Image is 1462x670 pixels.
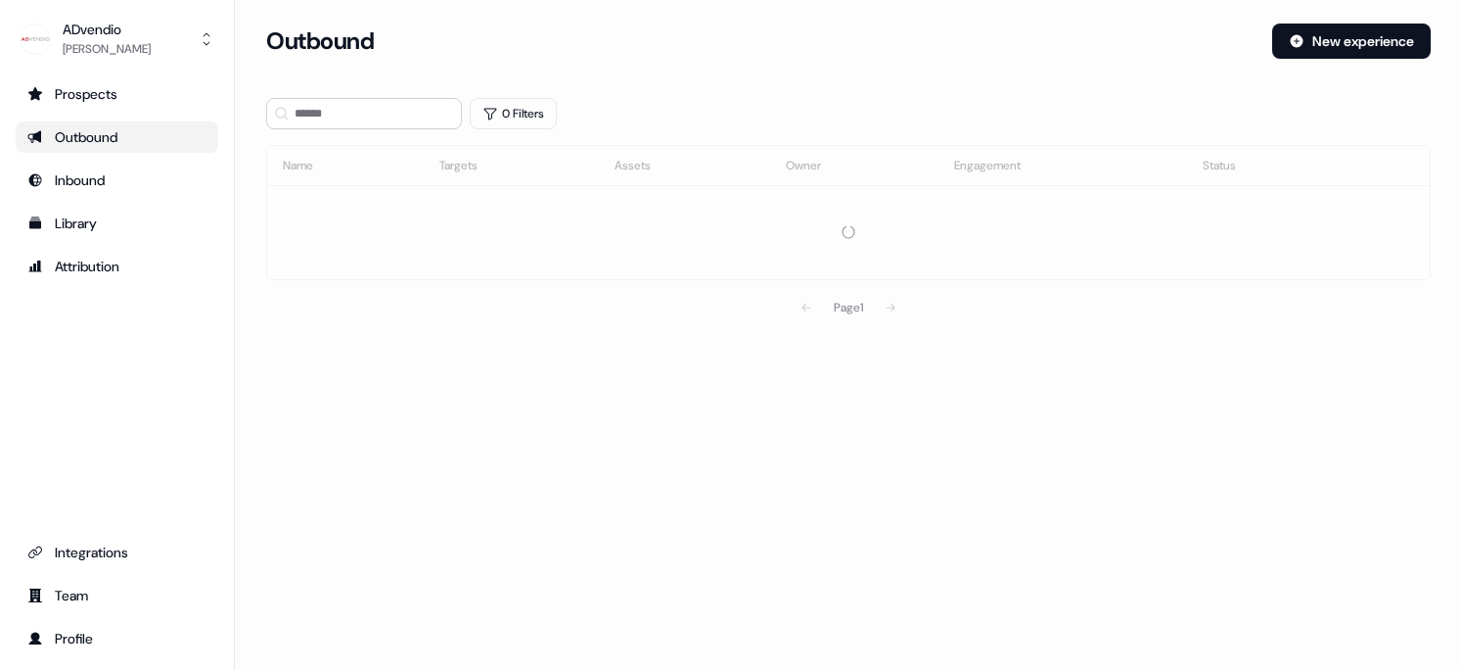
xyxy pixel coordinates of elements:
button: ADvendio[PERSON_NAME] [16,16,218,63]
a: Go to integrations [16,537,218,568]
div: Team [27,586,206,605]
div: Inbound [27,170,206,190]
a: Go to attribution [16,251,218,282]
div: ADvendio [63,20,151,39]
h3: Outbound [266,26,374,56]
button: New experience [1272,24,1431,59]
div: Library [27,214,206,233]
div: Integrations [27,543,206,562]
a: Go to profile [16,623,218,654]
a: Go to Inbound [16,165,218,196]
div: [PERSON_NAME] [63,39,151,59]
button: 0 Filters [470,98,557,129]
div: Prospects [27,84,206,104]
div: Attribution [27,257,206,276]
div: Outbound [27,127,206,147]
a: Go to team [16,580,218,611]
a: Go to outbound experience [16,121,218,153]
a: Go to prospects [16,78,218,110]
div: Profile [27,629,206,648]
a: Go to templates [16,208,218,239]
